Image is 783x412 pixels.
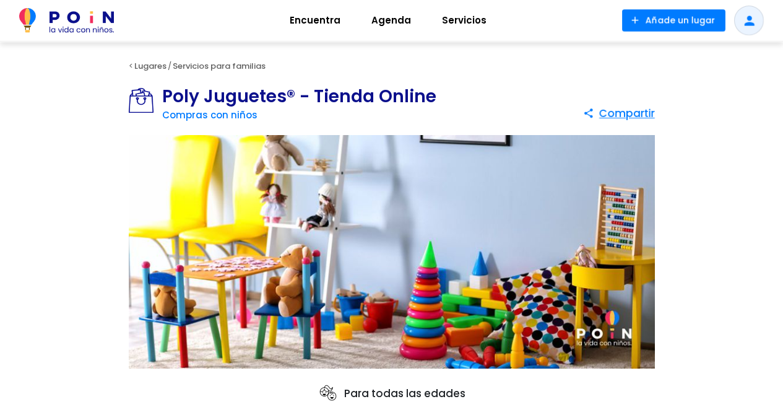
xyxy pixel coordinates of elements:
div: < / [113,57,670,76]
img: Compras con niños [129,88,162,113]
a: Lugares [134,60,167,72]
a: Encuentra [274,6,356,35]
a: Compras con niños [162,108,257,121]
a: Agenda [356,6,426,35]
button: Compartir [583,102,655,125]
img: POiN [19,8,114,33]
span: Agenda [366,11,417,30]
a: Servicios para familias [173,60,266,72]
img: Poly Juguetes® - Tienda Online [129,135,655,369]
a: Servicios [426,6,502,35]
button: Añade un lugar [622,9,725,32]
span: Servicios [436,11,492,30]
p: Para todas las edades [318,384,465,403]
h1: Poly Juguetes® - Tienda Online [162,88,436,105]
span: Encuentra [284,11,346,30]
img: ages icon [318,384,338,403]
